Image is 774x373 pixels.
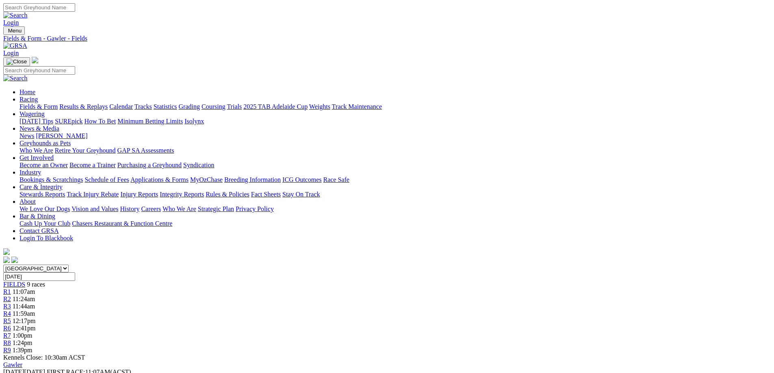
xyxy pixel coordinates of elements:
img: Search [3,75,28,82]
span: 11:44am [13,303,35,310]
a: R6 [3,325,11,332]
a: Careers [141,205,161,212]
a: Fields & Form [20,103,58,110]
span: R5 [3,317,11,324]
a: News [20,132,34,139]
a: Who We Are [163,205,196,212]
a: Chasers Restaurant & Function Centre [72,220,172,227]
a: Fields & Form - Gawler - Fields [3,35,771,42]
a: We Love Our Dogs [20,205,70,212]
a: R2 [3,295,11,302]
a: R8 [3,339,11,346]
a: Retire Your Greyhound [55,147,116,154]
a: [DATE] Tips [20,118,53,125]
img: logo-grsa-white.png [32,57,38,63]
span: 1:00pm [13,332,33,339]
span: 1:24pm [13,339,33,346]
a: News & Media [20,125,59,132]
a: Weights [309,103,330,110]
a: Cash Up Your Club [20,220,70,227]
input: Search [3,66,75,75]
a: ICG Outcomes [282,176,321,183]
a: Results & Replays [59,103,108,110]
a: FIELDS [3,281,25,288]
div: Get Involved [20,162,771,169]
span: Kennels Close: 10:30am ACST [3,354,85,361]
a: Get Involved [20,154,54,161]
div: Racing [20,103,771,110]
span: 12:41pm [13,325,36,332]
a: Who We Are [20,147,53,154]
a: R1 [3,288,11,295]
button: Toggle navigation [3,57,30,66]
a: R9 [3,347,11,354]
a: Applications & Forms [130,176,189,183]
a: Contact GRSA [20,227,59,234]
div: Bar & Dining [20,220,771,227]
img: Close [7,58,27,65]
a: Become a Trainer [69,162,116,168]
a: Strategic Plan [198,205,234,212]
a: Schedule of Fees [85,176,129,183]
a: Breeding Information [224,176,281,183]
a: Fact Sheets [251,191,281,198]
a: Trials [227,103,242,110]
a: GAP SA Assessments [117,147,174,154]
span: 11:59am [13,310,35,317]
a: R4 [3,310,11,317]
a: [PERSON_NAME] [36,132,87,139]
div: Industry [20,176,771,183]
a: Stewards Reports [20,191,65,198]
span: Menu [8,28,22,34]
a: Grading [179,103,200,110]
span: 11:07am [13,288,35,295]
a: Purchasing a Greyhound [117,162,182,168]
a: Race Safe [323,176,349,183]
div: Care & Integrity [20,191,771,198]
a: Rules & Policies [206,191,249,198]
a: Login To Blackbook [20,235,73,241]
a: Become an Owner [20,162,68,168]
a: Track Maintenance [332,103,382,110]
a: Racing [20,96,38,103]
a: Bar & Dining [20,213,55,220]
input: Search [3,3,75,12]
a: R7 [3,332,11,339]
a: History [120,205,139,212]
span: R3 [3,303,11,310]
a: Login [3,19,19,26]
a: Integrity Reports [160,191,204,198]
a: Calendar [109,103,133,110]
span: 12:17pm [13,317,36,324]
div: Greyhounds as Pets [20,147,771,154]
img: GRSA [3,42,27,50]
img: Search [3,12,28,19]
a: Tracks [134,103,152,110]
a: SUREpick [55,118,82,125]
div: News & Media [20,132,771,140]
a: Login [3,50,19,56]
a: Syndication [183,162,214,168]
a: Track Injury Rebate [67,191,119,198]
a: How To Bet [85,118,116,125]
a: Stay On Track [282,191,320,198]
div: Wagering [20,118,771,125]
img: logo-grsa-white.png [3,248,10,255]
span: 9 races [27,281,45,288]
a: Greyhounds as Pets [20,140,71,147]
button: Toggle navigation [3,26,25,35]
a: Wagering [20,110,45,117]
a: MyOzChase [190,176,223,183]
a: Minimum Betting Limits [117,118,183,125]
a: Statistics [154,103,177,110]
a: Coursing [202,103,225,110]
span: 11:24am [13,295,35,302]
